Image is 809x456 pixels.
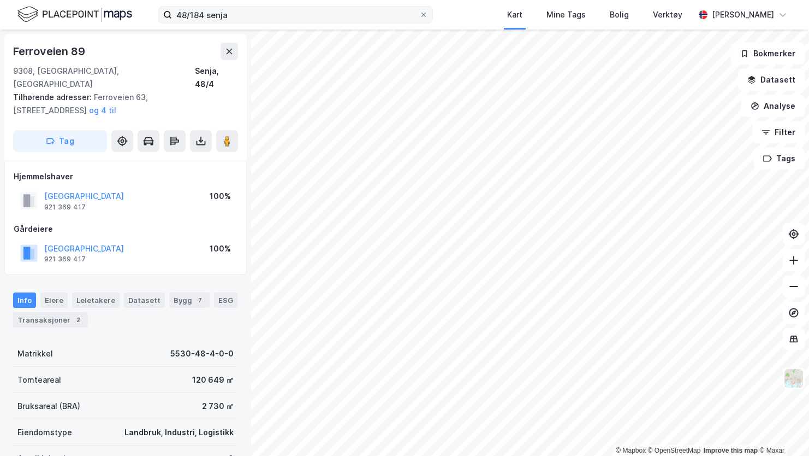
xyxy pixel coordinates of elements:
[17,347,53,360] div: Matrikkel
[14,170,237,183] div: Hjemmelshaver
[546,8,586,21] div: Mine Tags
[731,43,805,65] button: Bokmerker
[507,8,522,21] div: Kart
[202,400,234,413] div: 2 730 ㎡
[754,148,805,169] button: Tags
[13,91,229,117] div: Ferroveien 63, [STREET_ADDRESS]
[124,426,234,439] div: Landbruk, Industri, Logistikk
[17,426,72,439] div: Eiendomstype
[195,65,238,91] div: Senja, 48/4
[616,447,646,454] a: Mapbox
[17,5,132,24] img: logo.f888ab2527a4732fd821a326f86c7f29.svg
[13,92,94,102] span: Tilhørende adresser:
[72,293,120,308] div: Leietakere
[73,314,84,325] div: 2
[13,312,88,328] div: Transaksjoner
[610,8,629,21] div: Bolig
[752,121,805,143] button: Filter
[754,404,809,456] iframe: Chat Widget
[210,242,231,255] div: 100%
[13,43,87,60] div: Ferroveien 89
[214,293,237,308] div: ESG
[712,8,774,21] div: [PERSON_NAME]
[13,65,195,91] div: 9308, [GEOGRAPHIC_DATA], [GEOGRAPHIC_DATA]
[44,255,86,264] div: 921 369 417
[170,347,234,360] div: 5530-48-4-0-0
[738,69,805,91] button: Datasett
[194,295,205,306] div: 7
[17,373,61,387] div: Tomteareal
[210,190,231,203] div: 100%
[169,293,210,308] div: Bygg
[648,447,701,454] a: OpenStreetMap
[14,223,237,236] div: Gårdeiere
[172,7,419,23] input: Søk på adresse, matrikkel, gårdeiere, leietakere eller personer
[192,373,234,387] div: 120 649 ㎡
[17,400,80,413] div: Bruksareal (BRA)
[653,8,682,21] div: Verktøy
[13,293,36,308] div: Info
[783,368,804,389] img: Z
[44,203,86,212] div: 921 369 417
[704,447,758,454] a: Improve this map
[741,95,805,117] button: Analyse
[124,293,165,308] div: Datasett
[40,293,68,308] div: Eiere
[13,130,107,152] button: Tag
